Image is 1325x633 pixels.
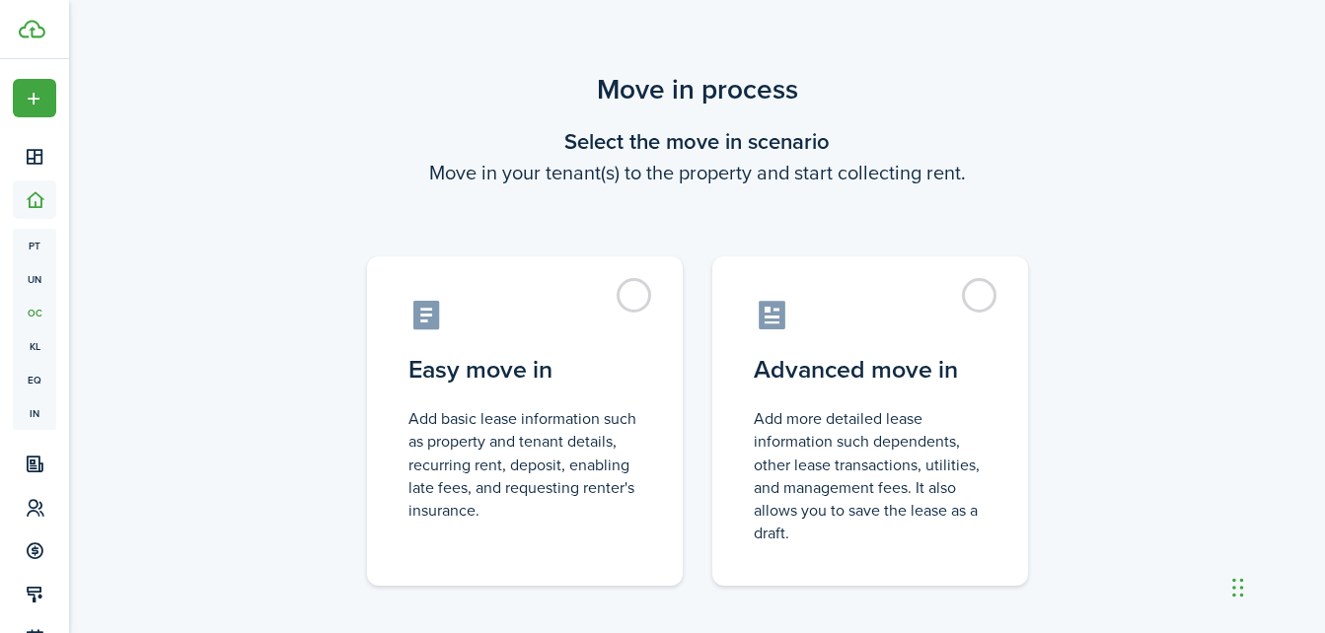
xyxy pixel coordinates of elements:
[408,352,641,387] control-radio-card-title: Easy move in
[342,158,1053,187] wizard-step-header-description: Move in your tenant(s) to the property and start collecting rent.
[19,20,45,38] img: TenantCloud
[13,329,56,363] a: kl
[342,125,1053,158] wizard-step-header-title: Select the move in scenario
[1232,558,1244,617] div: Drag
[342,69,1053,110] scenario-title: Move in process
[13,79,56,117] button: Open menu
[1226,538,1325,633] iframe: Chat Widget
[13,396,56,430] a: in
[13,229,56,262] a: pt
[13,262,56,296] a: un
[754,407,987,544] control-radio-card-description: Add more detailed lease information such dependents, other lease transactions, utilities, and man...
[13,363,56,396] a: eq
[408,407,641,522] control-radio-card-description: Add basic lease information such as property and tenant details, recurring rent, deposit, enablin...
[754,352,987,387] control-radio-card-title: Advanced move in
[13,296,56,329] a: oc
